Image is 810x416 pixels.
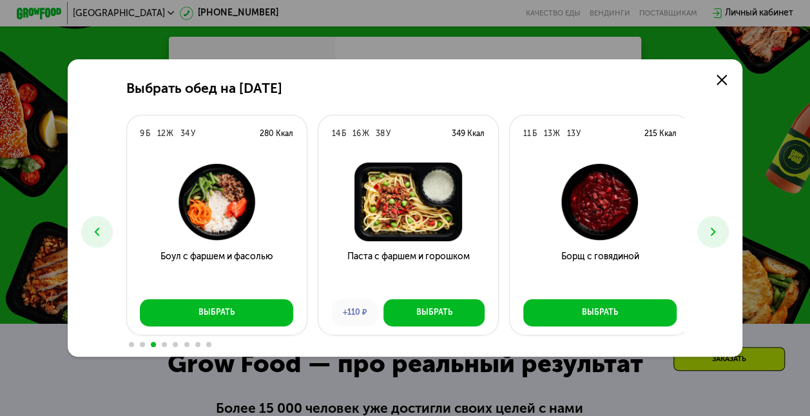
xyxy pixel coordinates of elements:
div: Б [146,128,150,139]
img: Паста с фаршем и горошком [327,163,489,241]
div: Выбрать [198,307,235,318]
div: 14 [332,128,340,139]
div: 349 Ккал [452,128,485,139]
div: 9 [140,128,144,139]
div: 16 [352,128,361,139]
div: 12 [157,128,166,139]
div: 215 Ккал [644,128,677,139]
div: Б [342,128,346,139]
div: У [386,128,391,139]
div: Ж [362,128,369,139]
div: Ж [166,128,173,139]
div: 11 [523,128,531,139]
div: 280 Ккал [260,128,293,139]
h3: Паста с фаршем и горошком [318,250,498,291]
div: Выбрать [416,307,452,318]
h3: Борщ с говядиной [510,250,689,291]
div: У [576,128,581,139]
button: Выбрать [383,299,485,326]
div: Ж [553,128,560,139]
h3: Боул с фаршем и фасолью [127,250,307,291]
div: 13 [567,128,575,139]
div: +110 ₽ [332,299,378,326]
div: 34 [180,128,189,139]
button: Выбрать [140,299,293,326]
div: Выбрать [582,307,618,318]
h2: Выбрать обед на [DATE] [126,81,282,96]
div: Б [532,128,537,139]
button: Выбрать [523,299,676,326]
div: У [191,128,195,139]
div: 13 [543,128,552,139]
img: Борщ с говядиной [519,163,680,241]
img: Боул с фаршем и фасолью [135,163,297,241]
div: 38 [376,128,385,139]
